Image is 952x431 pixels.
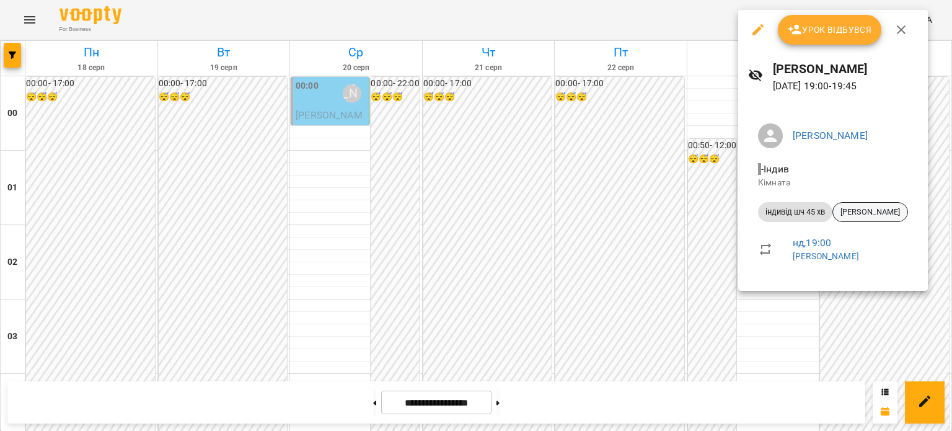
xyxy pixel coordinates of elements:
[758,163,791,175] span: - Індив
[793,251,859,261] a: [PERSON_NAME]
[778,15,882,45] button: Урок відбувся
[758,177,908,189] p: Кімната
[758,207,832,218] span: індивід шч 45 хв
[833,207,907,218] span: [PERSON_NAME]
[793,237,831,249] a: нд , 19:00
[788,22,872,37] span: Урок відбувся
[773,79,918,94] p: [DATE] 19:00 - 19:45
[832,202,908,222] div: [PERSON_NAME]
[793,130,868,141] a: [PERSON_NAME]
[773,60,918,79] h6: [PERSON_NAME]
